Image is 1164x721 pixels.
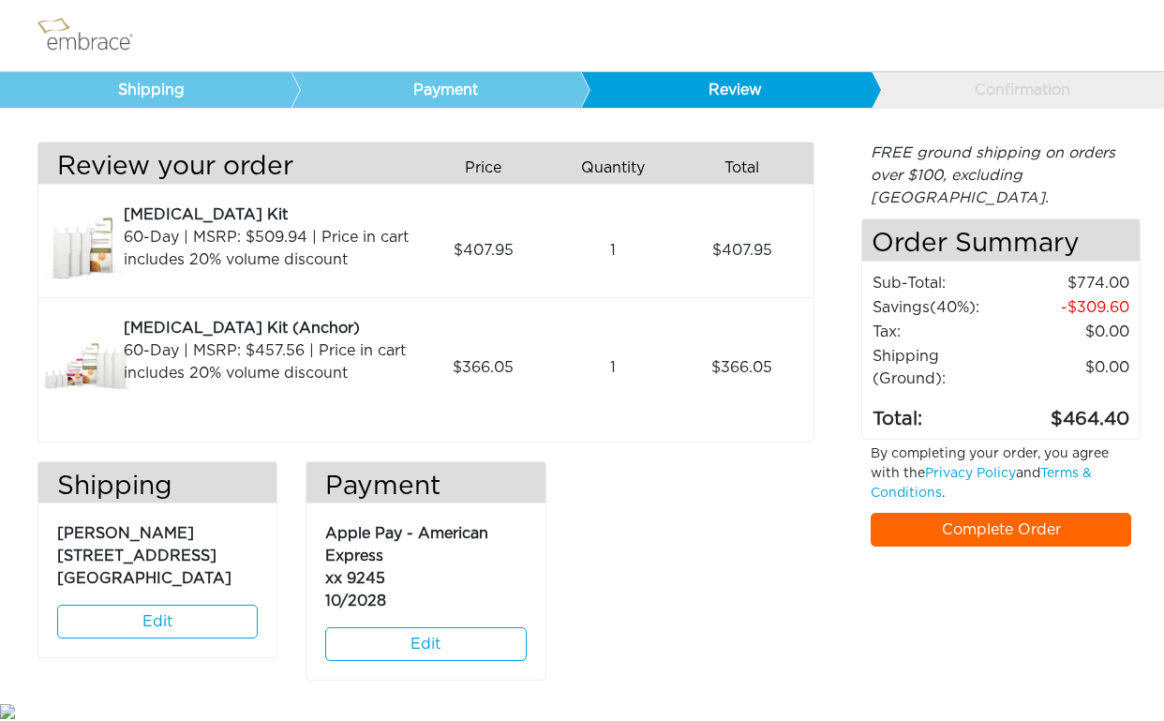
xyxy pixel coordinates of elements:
td: $0.00 [1014,344,1130,391]
div: FREE ground shipping on orders over $100, excluding [GEOGRAPHIC_DATA]. [861,142,1141,209]
td: Savings : [872,295,1014,320]
td: 774.00 [1014,271,1130,295]
a: Edit [57,605,258,638]
span: (40%) [930,300,976,315]
a: Terms & Conditions [871,467,1092,500]
span: Quantity [581,157,645,179]
p: [PERSON_NAME] [STREET_ADDRESS] [GEOGRAPHIC_DATA] [57,513,258,590]
div: Total [684,152,813,184]
span: 366.05 [711,356,772,379]
h3: Shipping [38,472,276,503]
img: logo.png [33,12,155,59]
td: 309.60 [1014,295,1130,320]
span: 10/2028 [325,593,386,608]
div: [MEDICAL_DATA] Kit (Anchor) [124,317,412,339]
div: 60-Day | MSRP: $457.56 | Price in cart includes 20% volume discount [124,339,412,384]
a: Privacy Policy [925,467,1016,480]
td: 464.40 [1014,391,1130,434]
td: Tax: [872,320,1014,344]
img: 7d6deaa4-8dcd-11e7-afd2-02e45ca4b85b.jpeg [38,317,132,418]
span: 366.05 [453,356,514,379]
div: By completing your order, you agree with the and . [857,444,1145,513]
h4: Order Summary [862,219,1140,262]
a: Edit [325,627,526,661]
a: Review [580,72,872,108]
div: 60-Day | MSRP: $509.94 | Price in cart includes 20% volume discount [124,226,412,271]
td: 0.00 [1014,320,1130,344]
a: Confirmation [871,72,1162,108]
td: Sub-Total: [872,271,1014,295]
div: Price [426,152,556,184]
span: 1 [610,239,616,262]
span: xx 9245 [325,571,385,586]
img: a09f5d18-8da6-11e7-9c79-02e45ca4b85b.jpeg [38,203,132,297]
h3: Payment [306,472,545,503]
div: [MEDICAL_DATA] Kit [124,203,412,226]
span: 407.95 [712,239,772,262]
a: Payment [291,72,582,108]
span: 407.95 [454,239,514,262]
span: Apple Pay - American Express [325,526,488,563]
a: Complete Order [871,513,1131,547]
span: 1 [610,356,616,379]
td: Shipping (Ground): [872,344,1014,391]
td: Total: [872,391,1014,434]
h3: Review your order [38,152,412,184]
